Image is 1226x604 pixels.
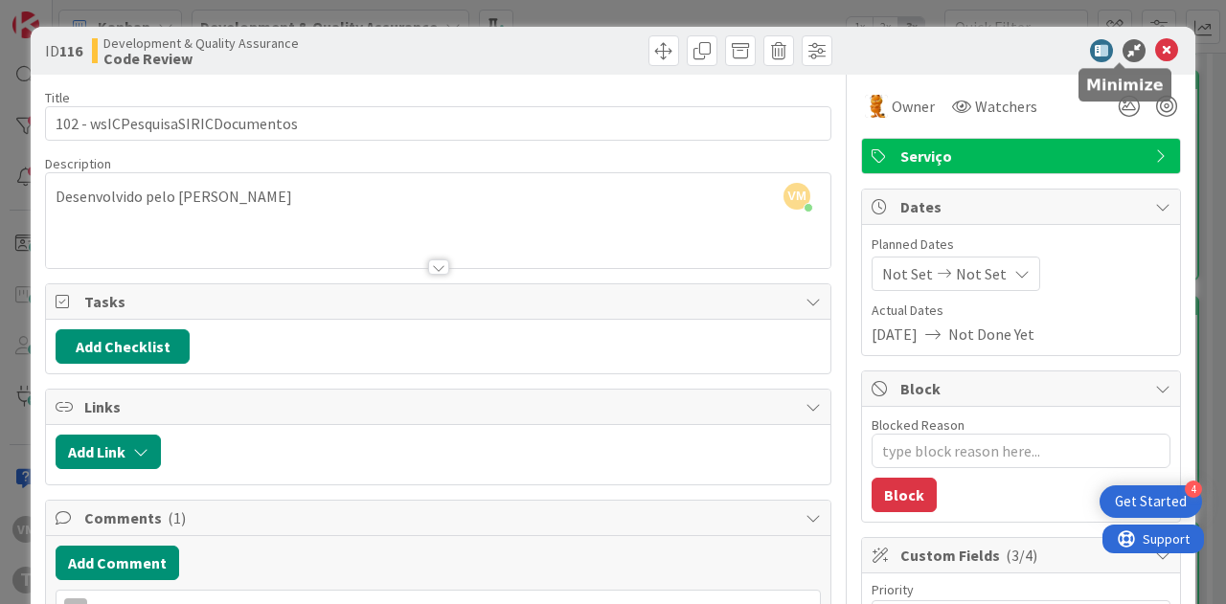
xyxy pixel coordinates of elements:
button: Add Link [56,435,161,469]
span: ( 3/4 ) [1006,546,1037,565]
div: Open Get Started checklist, remaining modules: 4 [1100,485,1202,518]
span: Block [900,377,1146,400]
span: Development & Quality Assurance [103,35,299,51]
input: type card name here... [45,106,831,141]
span: Not Set [882,262,933,285]
div: Priority [872,583,1170,596]
span: Planned Dates [872,235,1170,255]
div: 4 [1185,481,1202,498]
span: Description [45,155,111,172]
p: Desenvolvido pelo [PERSON_NAME] [56,186,821,208]
button: Block [872,478,937,512]
span: Not Done Yet [948,323,1034,346]
button: Add Checklist [56,329,190,364]
img: RL [865,95,888,118]
span: Links [84,395,796,418]
button: Add Comment [56,546,179,580]
span: ID [45,39,82,62]
b: Code Review [103,51,299,66]
div: Get Started [1115,492,1187,511]
span: Not Set [956,262,1007,285]
b: 116 [59,41,82,60]
span: Owner [892,95,935,118]
span: Actual Dates [872,301,1170,321]
span: Tasks [84,290,796,313]
span: VM [783,183,810,210]
span: Comments [84,506,796,529]
span: Custom Fields [900,544,1146,567]
span: ( 1 ) [168,508,186,527]
label: Blocked Reason [872,416,965,434]
label: Title [45,89,70,106]
span: Watchers [975,95,1037,118]
span: Support [40,3,87,26]
span: Dates [900,195,1146,218]
span: [DATE] [872,323,918,346]
h5: Minimize [1086,76,1164,94]
span: Serviço [900,145,1146,168]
